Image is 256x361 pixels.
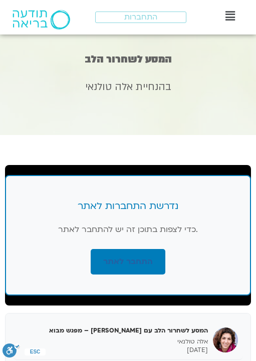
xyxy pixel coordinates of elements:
img: תודעה בריאה [13,10,70,29]
span: אלה טולנאי [85,80,133,94]
img: המסע לשחרור הלב עם אלה טולנאי – מפגש מבוא [213,327,238,352]
p: [DATE] [18,346,208,354]
p: כדי לצפות בתוכן זה יש להתחבר לאתר. [26,223,230,236]
h5: המסע לשחרור הלב עם [PERSON_NAME] – מפגש מבוא [18,326,208,335]
h3: נדרשת התחברות לאתר [26,200,230,213]
span: התחברות [124,13,157,21]
span: בהנחיית [136,80,171,93]
a: התחבר לאתר [91,249,165,274]
p: אלה טולנאי [18,337,208,346]
a: התחברות [95,11,186,23]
